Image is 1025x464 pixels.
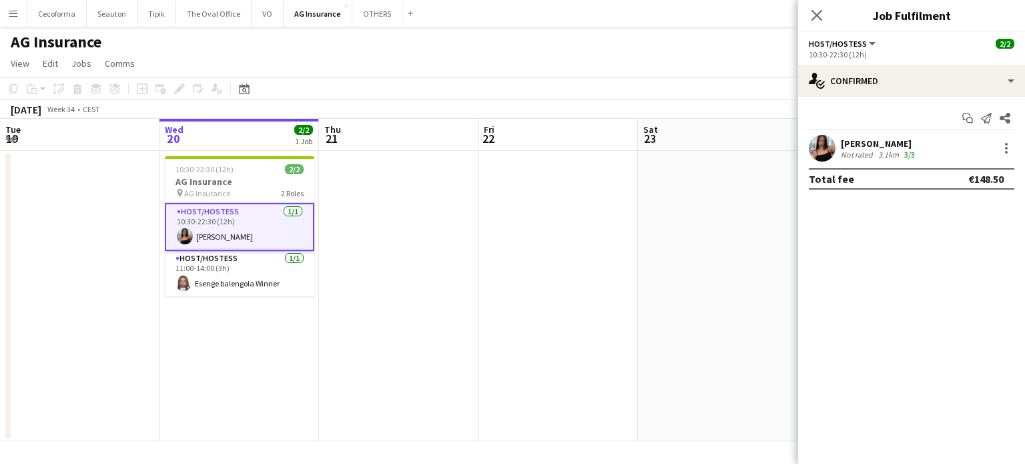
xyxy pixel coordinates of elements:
[11,57,29,69] span: View
[105,57,135,69] span: Comms
[876,150,902,160] div: 3.1km
[809,49,1014,59] div: 10:30-22:30 (12h)
[996,39,1014,49] span: 2/2
[809,39,867,49] span: Host/Hostess
[176,164,234,174] span: 10:30-22:30 (12h)
[11,32,101,52] h1: AG Insurance
[643,124,658,136] span: Sat
[165,251,314,296] app-card-role: Host/Hostess1/111:00-14:00 (3h)Esenge balengola Winner
[904,150,915,160] app-skills-label: 3/3
[641,131,658,146] span: 23
[352,1,402,27] button: OTHERS
[809,39,878,49] button: Host/Hostess
[484,124,494,136] span: Fri
[3,131,21,146] span: 19
[798,65,1025,97] div: Confirmed
[968,172,1004,186] div: €148.50
[809,172,854,186] div: Total fee
[294,125,313,135] span: 2/2
[43,57,58,69] span: Edit
[841,138,918,150] div: [PERSON_NAME]
[87,1,137,27] button: Seauton
[322,131,341,146] span: 21
[285,164,304,174] span: 2/2
[165,203,314,251] app-card-role: Host/Hostess1/110:30-22:30 (12h)[PERSON_NAME]
[5,124,21,136] span: Tue
[165,124,184,136] span: Wed
[295,136,312,146] div: 1 Job
[482,131,494,146] span: 22
[44,104,77,114] span: Week 34
[99,55,140,72] a: Comms
[284,1,352,27] button: AG Insurance
[66,55,97,72] a: Jobs
[176,1,252,27] button: The Oval Office
[11,103,41,116] div: [DATE]
[5,55,35,72] a: View
[163,131,184,146] span: 20
[165,176,314,188] h3: AG Insurance
[252,1,284,27] button: VO
[184,188,230,198] span: AG Insurance
[137,1,176,27] button: Tipik
[798,7,1025,24] h3: Job Fulfilment
[281,188,304,198] span: 2 Roles
[165,156,314,296] app-job-card: 10:30-22:30 (12h)2/2AG Insurance AG Insurance2 RolesHost/Hostess1/110:30-22:30 (12h)[PERSON_NAME]...
[324,124,341,136] span: Thu
[71,57,91,69] span: Jobs
[37,55,63,72] a: Edit
[27,1,87,27] button: Cecoforma
[841,150,876,160] div: Not rated
[83,104,100,114] div: CEST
